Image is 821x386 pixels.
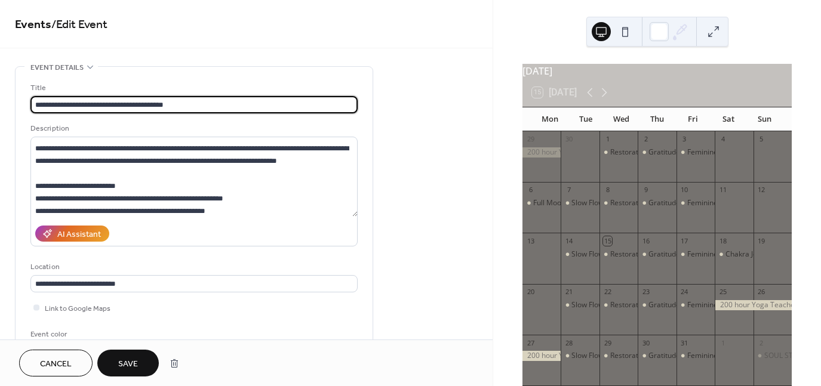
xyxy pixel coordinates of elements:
[718,236,727,245] div: 18
[564,338,573,347] div: 28
[35,226,109,242] button: AI Assistant
[675,107,711,131] div: Fri
[45,302,110,315] span: Link to Google Maps
[638,147,676,158] div: Gratitude In Motion - Yoga Flow (co-ed)
[564,288,573,297] div: 21
[51,13,107,36] span: / Edit Event
[715,300,792,310] div: 200 hour Yoga Teacher Training
[711,107,746,131] div: Sat
[30,122,355,135] div: Description
[610,351,739,361] div: Restorative Yoga & Sound Bath (co-ed)
[680,186,689,194] div: 10
[680,236,689,245] div: 17
[687,198,787,208] div: Feminine Fire & Flow (women)
[599,300,638,310] div: Restorative Yoga & Sound Bath (co-ed)
[599,147,638,158] div: Restorative Yoga & Sound Bath (co-ed)
[603,288,612,297] div: 22
[40,358,72,370] span: Cancel
[638,249,676,260] div: Gratitude In Motion - Yoga Flow (co-ed)
[757,186,766,194] div: 12
[522,351,561,361] div: 200 hour Yoga Teacher Training
[57,228,101,241] div: AI Assistant
[564,135,573,144] div: 30
[687,351,787,361] div: Feminine Fire & Flow (women)
[638,198,676,208] div: Gratitude In Motion - Yoga Flow (co-ed)
[30,261,355,273] div: Location
[610,198,739,208] div: Restorative Yoga & Sound Bath (co-ed)
[715,249,753,260] div: Chakra Journey: An Energy Exploration Through the Healing Arts (co-ed)
[571,249,700,260] div: Slow Flow & Restorative Yoga (women)
[30,61,84,74] span: Event details
[680,338,689,347] div: 31
[526,186,535,194] div: 6
[603,338,612,347] div: 29
[561,249,599,260] div: Slow Flow & Restorative Yoga (women)
[648,351,777,361] div: Gratitude In Motion - Yoga Flow (co-ed)
[526,338,535,347] div: 27
[561,351,599,361] div: Slow Flow & Restorative Yoga (women)
[677,147,715,158] div: Feminine Fire & Flow (women)
[522,64,792,78] div: [DATE]
[561,300,599,310] div: Slow Flow & Restorative Yoga (women)
[571,351,700,361] div: Slow Flow & Restorative Yoga (women)
[677,351,715,361] div: Feminine Fire & Flow (women)
[687,300,787,310] div: Feminine Fire & Flow (women)
[564,236,573,245] div: 14
[118,358,138,370] span: Save
[603,186,612,194] div: 8
[641,338,650,347] div: 30
[561,198,599,208] div: Slow Flow & Restorative Yoga (women)
[610,300,739,310] div: Restorative Yoga & Sound Bath (co-ed)
[639,107,675,131] div: Thu
[677,249,715,260] div: Feminine Fire & Flow (women)
[718,186,727,194] div: 11
[687,147,787,158] div: Feminine Fire & Flow (women)
[641,186,650,194] div: 9
[677,300,715,310] div: Feminine Fire & Flow (women)
[718,338,727,347] div: 1
[571,198,700,208] div: Slow Flow & Restorative Yoga (women)
[603,236,612,245] div: 15
[687,249,787,260] div: Feminine Fire & Flow (women)
[641,288,650,297] div: 23
[599,249,638,260] div: Restorative Yoga & Sound Bath (co-ed)
[610,147,739,158] div: Restorative Yoga & Sound Bath (co-ed)
[648,249,777,260] div: Gratitude In Motion - Yoga Flow (co-ed)
[648,147,777,158] div: Gratitude In Motion - Yoga Flow (co-ed)
[718,135,727,144] div: 4
[533,198,638,208] div: Full Moon Sister Circle (women)
[30,328,120,341] div: Event color
[746,107,782,131] div: Sun
[757,288,766,297] div: 26
[641,236,650,245] div: 16
[603,135,612,144] div: 1
[757,135,766,144] div: 5
[30,82,355,94] div: Title
[754,351,792,361] div: SOUL STORIES: AWAKENING THE WISDOM WITHIN (co-ed)
[526,288,535,297] div: 20
[526,135,535,144] div: 29
[648,198,777,208] div: Gratitude In Motion - Yoga Flow (co-ed)
[599,351,638,361] div: Restorative Yoga & Sound Bath (co-ed)
[532,107,568,131] div: Mon
[638,300,676,310] div: Gratitude In Motion - Yoga Flow (co-ed)
[571,300,700,310] div: Slow Flow & Restorative Yoga (women)
[638,351,676,361] div: Gratitude In Motion - Yoga Flow (co-ed)
[610,249,739,260] div: Restorative Yoga & Sound Bath (co-ed)
[19,350,93,376] button: Cancel
[718,288,727,297] div: 25
[680,135,689,144] div: 3
[680,288,689,297] div: 24
[648,300,777,310] div: Gratitude In Motion - Yoga Flow (co-ed)
[522,198,561,208] div: Full Moon Sister Circle (women)
[599,198,638,208] div: Restorative Yoga & Sound Bath (co-ed)
[757,338,766,347] div: 2
[757,236,766,245] div: 19
[526,236,535,245] div: 13
[15,13,51,36] a: Events
[604,107,639,131] div: Wed
[641,135,650,144] div: 2
[568,107,604,131] div: Tue
[97,350,159,376] button: Save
